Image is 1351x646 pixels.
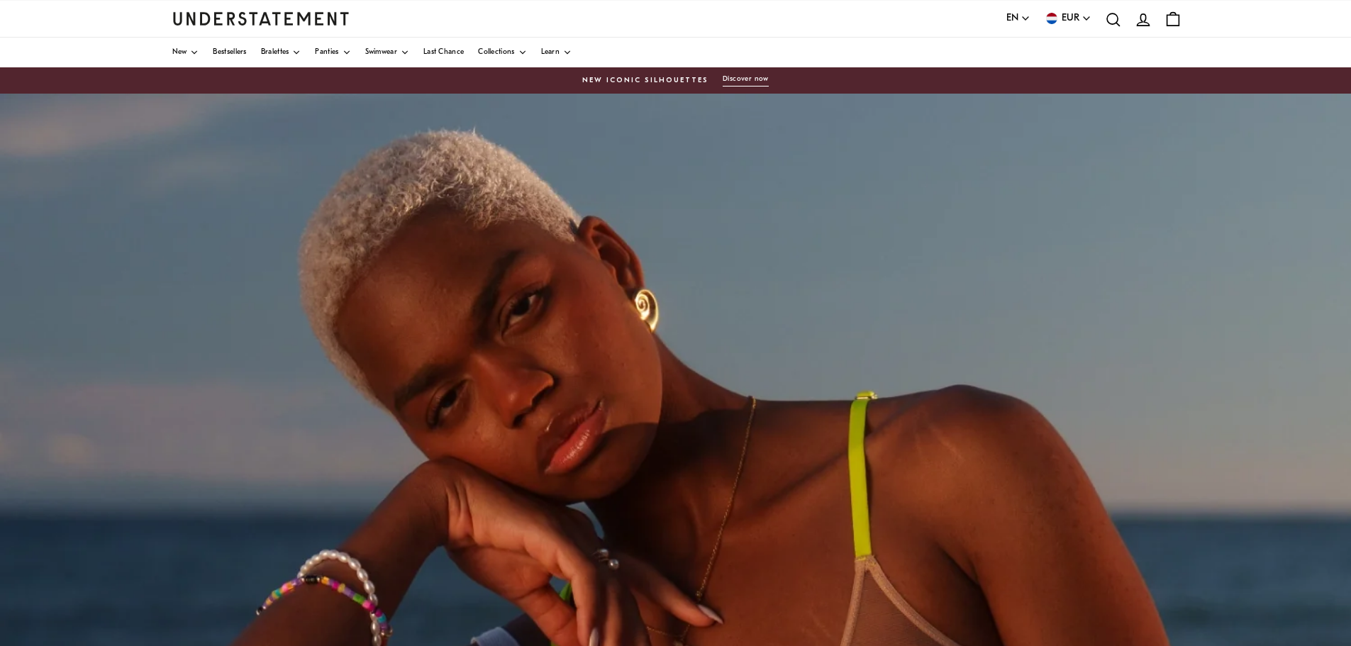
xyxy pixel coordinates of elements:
[723,74,769,87] button: Discover now
[365,49,397,56] span: Swimwear
[365,38,409,67] a: Swimwear
[172,12,350,25] a: Understatement Homepage
[478,49,514,56] span: Collections
[582,75,708,87] span: New Iconic Silhouettes
[423,49,464,56] span: Last Chance
[1006,11,1018,26] span: EN
[172,38,199,67] a: New
[172,74,1179,87] a: New Iconic SilhouettesDiscover now
[423,38,464,67] a: Last Chance
[1045,11,1091,26] button: EUR
[1062,11,1079,26] span: EUR
[478,38,526,67] a: Collections
[541,38,572,67] a: Learn
[213,49,246,56] span: Bestsellers
[261,49,289,56] span: Bralettes
[213,38,246,67] a: Bestsellers
[172,49,187,56] span: New
[315,38,350,67] a: Panties
[1006,11,1030,26] button: EN
[315,49,338,56] span: Panties
[261,38,301,67] a: Bralettes
[541,49,560,56] span: Learn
